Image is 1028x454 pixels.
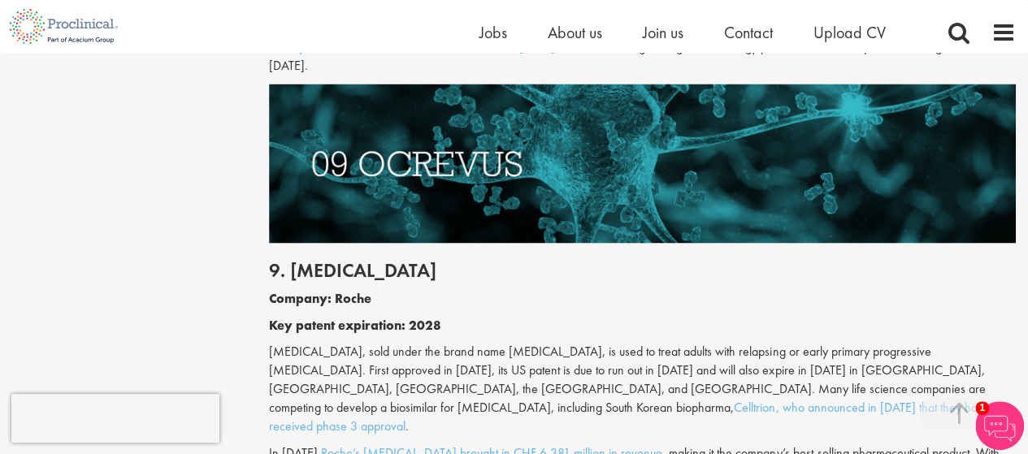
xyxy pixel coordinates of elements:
a: Upload CV [813,22,886,43]
b: Key patent expiration: 2028 [269,316,441,333]
img: Drugs with patents due to expire Ocrevus [269,84,1016,244]
a: Jobs [479,22,507,43]
iframe: reCAPTCHA [11,394,219,443]
b: Company: Roche [269,289,371,306]
a: About us [548,22,602,43]
a: Celltrion, who announced in [DATE] that they had received phase 3 approval [269,398,983,434]
h2: 9. [MEDICAL_DATA] [269,259,1016,280]
a: invested heavily into R&D and secured seven FDA nods in [DATE] [269,19,991,55]
a: Contact [724,22,773,43]
span: 1 [975,401,989,415]
p: [MEDICAL_DATA], sold under the brand name [MEDICAL_DATA], is used to treat adults with relapsing ... [269,342,1016,435]
a: Join us [643,22,683,43]
img: Chatbot [975,401,1024,450]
